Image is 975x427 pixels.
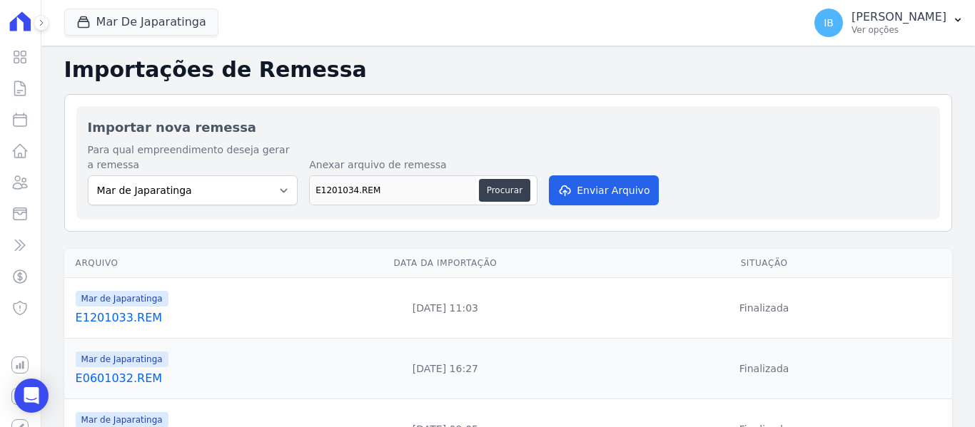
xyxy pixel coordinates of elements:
[14,379,49,413] div: Open Intercom Messenger
[576,339,952,399] td: Finalizada
[88,143,298,173] label: Para qual empreendimento deseja gerar a remessa
[76,351,168,367] span: Mar de Japaratinga
[76,309,309,326] a: E1201033.REM
[576,278,952,339] td: Finalizada
[315,278,577,339] td: [DATE] 11:03
[479,179,530,202] button: Procurar
[315,249,577,278] th: Data da Importação
[852,10,946,24] p: [PERSON_NAME]
[824,18,834,28] span: IB
[64,9,218,36] button: Mar De Japaratinga
[852,24,946,36] p: Ver opções
[576,249,952,278] th: Situação
[76,291,168,307] span: Mar de Japaratinga
[803,3,975,43] button: IB [PERSON_NAME] Ver opções
[64,249,315,278] th: Arquivo
[549,175,659,205] button: Enviar Arquivo
[88,118,929,137] h2: Importar nova remessa
[315,339,577,399] td: [DATE] 16:27
[309,158,537,173] label: Anexar arquivo de remessa
[76,370,309,387] a: E0601032.REM
[64,57,952,83] h2: Importações de Remessa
